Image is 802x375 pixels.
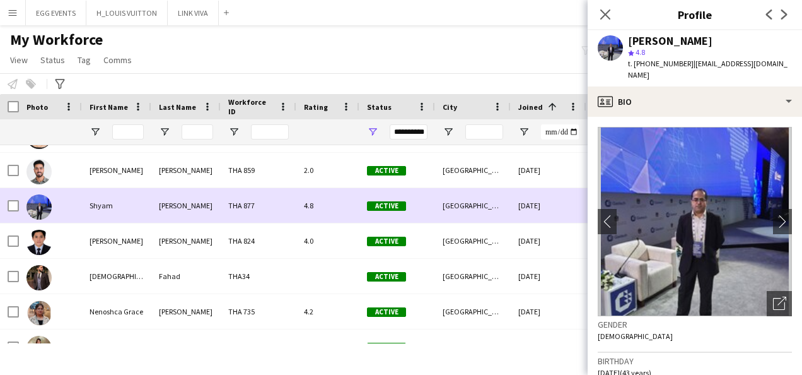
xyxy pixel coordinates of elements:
[221,153,296,187] div: THA 859
[511,330,586,364] div: [DATE]
[636,47,645,57] span: 4.8
[151,188,221,223] div: [PERSON_NAME]
[35,52,70,68] a: Status
[443,102,457,112] span: City
[52,76,67,92] app-action-btn: Advanced filters
[151,153,221,187] div: [PERSON_NAME]
[151,259,221,294] div: Fahad
[5,52,33,68] a: View
[435,330,511,364] div: [GEOGRAPHIC_DATA]
[511,223,586,258] div: [DATE]
[228,97,274,116] span: Workforce ID
[82,259,151,294] div: [DEMOGRAPHIC_DATA]
[304,102,328,112] span: Rating
[82,153,151,187] div: [PERSON_NAME]
[767,291,792,316] div: Open photos pop-in
[586,223,662,258] div: 247 days
[367,126,378,138] button: Open Filter Menu
[26,230,52,255] img: Dave Brix Jocson
[86,1,168,25] button: H_LOUIS VUITTON
[73,52,96,68] a: Tag
[435,188,511,223] div: [GEOGRAPHIC_DATA]
[159,102,196,112] span: Last Name
[221,259,296,294] div: THA34
[82,188,151,223] div: Shyam
[151,294,221,329] div: [PERSON_NAME]
[296,223,359,258] div: 4.0
[598,319,792,330] h3: Gender
[367,343,406,352] span: Active
[511,188,586,223] div: [DATE]
[168,1,219,25] button: LINK VIVA
[465,124,503,140] input: City Filter Input
[588,6,802,23] h3: Profile
[26,102,48,112] span: Photo
[26,194,52,220] img: Shyam Khilnani
[26,301,52,326] img: Nenoshca Grace Fernandes
[511,153,586,187] div: [DATE]
[26,336,52,361] img: Maureen Garino
[151,223,221,258] div: [PERSON_NAME]
[10,30,103,49] span: My Workforce
[296,188,359,223] div: 4.8
[628,35,712,47] div: [PERSON_NAME]
[518,102,543,112] span: Joined
[367,307,406,317] span: Active
[518,126,530,138] button: Open Filter Menu
[588,86,802,117] div: Bio
[586,153,662,187] div: 1,378 days
[221,294,296,329] div: THA 735
[26,265,52,290] img: Muhammad Fahad
[221,223,296,258] div: THA 824
[435,153,511,187] div: [GEOGRAPHIC_DATA] , [GEOGRAPHIC_DATA]
[82,223,151,258] div: [PERSON_NAME]
[78,54,91,66] span: Tag
[443,126,454,138] button: Open Filter Menu
[628,59,787,80] span: | [EMAIL_ADDRESS][DOMAIN_NAME]
[367,272,406,282] span: Active
[228,126,240,138] button: Open Filter Menu
[40,54,65,66] span: Status
[296,153,359,187] div: 2.0
[151,330,221,364] div: [PERSON_NAME]
[82,330,151,364] div: [PERSON_NAME]
[26,159,52,184] img: Mohammad Abu Othman
[435,294,511,329] div: [GEOGRAPHIC_DATA]
[296,294,359,329] div: 4.2
[367,166,406,176] span: Active
[511,259,586,294] div: [DATE]
[541,124,579,140] input: Joined Filter Input
[598,331,673,341] span: [DEMOGRAPHIC_DATA]
[367,201,406,211] span: Active
[586,259,662,294] div: 634 days
[628,59,694,68] span: t. [PHONE_NUMBER]
[598,127,792,316] img: Crew avatar or photo
[98,52,137,68] a: Comms
[586,188,662,223] div: 278 days
[367,102,392,112] span: Status
[598,355,792,367] h3: Birthday
[221,330,296,364] div: THA42
[251,124,289,140] input: Workforce ID Filter Input
[221,188,296,223] div: THA 877
[82,294,151,329] div: Nenoshca Grace
[112,124,144,140] input: First Name Filter Input
[90,102,128,112] span: First Name
[90,126,101,138] button: Open Filter Menu
[159,126,170,138] button: Open Filter Menu
[103,54,132,66] span: Comms
[182,124,213,140] input: Last Name Filter Input
[435,259,511,294] div: [GEOGRAPHIC_DATA]
[511,294,586,329] div: [DATE]
[10,54,28,66] span: View
[435,223,511,258] div: [GEOGRAPHIC_DATA]
[367,237,406,246] span: Active
[586,330,662,364] div: 1 day
[586,294,662,329] div: 304 days
[296,330,359,364] div: 4.8
[26,1,86,25] button: EGG EVENTS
